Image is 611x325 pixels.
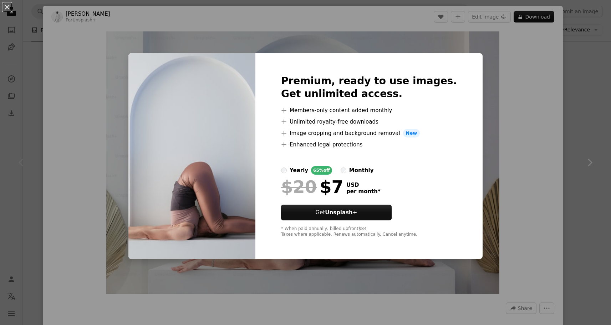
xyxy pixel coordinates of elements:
[281,75,457,100] h2: Premium, ready to use images. Get unlimited access.
[281,129,457,137] li: Image cropping and background removal
[346,182,381,188] span: USD
[290,166,308,175] div: yearly
[281,140,457,149] li: Enhanced legal protections
[128,53,255,259] img: premium_photo-1669446008819-80ffb0090d86
[281,106,457,115] li: Members-only content added monthly
[403,129,420,137] span: New
[281,205,392,220] button: GetUnsplash+
[281,117,457,126] li: Unlimited royalty-free downloads
[281,167,287,173] input: yearly65%off
[281,177,317,196] span: $20
[311,166,332,175] div: 65% off
[349,166,374,175] div: monthly
[341,167,346,173] input: monthly
[281,226,457,237] div: * When paid annually, billed upfront $84 Taxes where applicable. Renews automatically. Cancel any...
[281,177,343,196] div: $7
[325,209,357,216] strong: Unsplash+
[346,188,381,195] span: per month *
